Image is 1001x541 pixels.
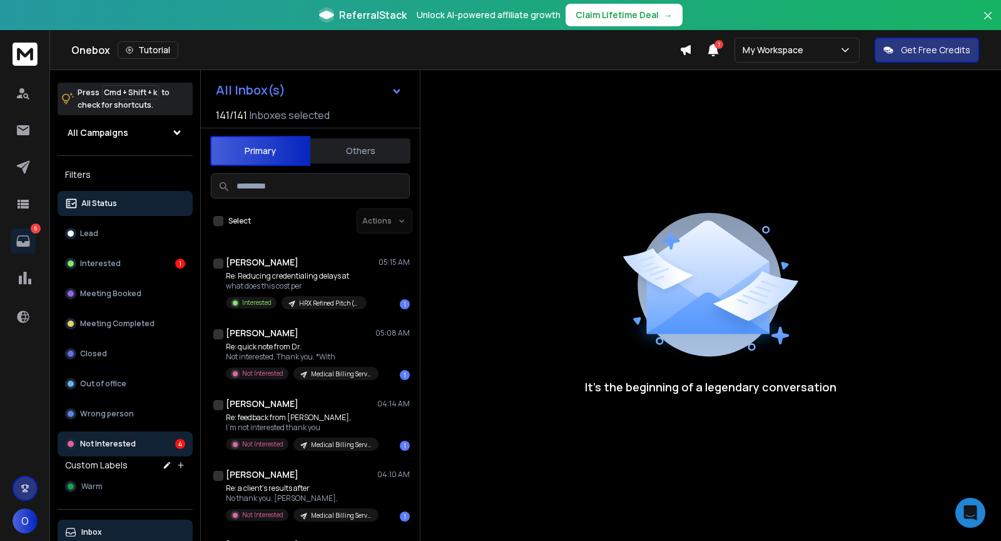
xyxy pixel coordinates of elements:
[210,136,310,166] button: Primary
[102,85,159,100] span: Cmd + Shift + k
[216,84,285,96] h1: All Inbox(s)
[226,342,376,352] p: Re: quick note from Dr.
[58,166,193,183] h3: Filters
[242,440,283,449] p: Not Interested
[250,108,330,123] h3: Inboxes selected
[80,349,107,359] p: Closed
[58,281,193,306] button: Meeting Booked
[379,257,410,267] p: 05:15 AM
[175,259,185,269] div: 1
[664,9,673,21] span: →
[58,311,193,336] button: Meeting Completed
[226,281,367,291] p: what does this cost per
[585,378,836,396] p: It’s the beginning of a legendary conversation
[226,256,298,269] h1: [PERSON_NAME]
[226,493,376,503] p: No thank you. [PERSON_NAME],
[400,441,410,451] div: 1
[58,474,193,499] button: Warm
[11,229,36,254] a: 5
[58,120,193,145] button: All Campaigns
[58,371,193,396] button: Out of office
[980,8,996,38] button: Close banner
[58,191,193,216] button: All Status
[80,319,155,329] p: Meeting Completed
[242,298,272,307] p: Interested
[226,483,376,493] p: Re: a client’s results after
[955,498,985,528] div: Open Intercom Messenger
[80,289,141,299] p: Meeting Booked
[242,369,283,378] p: Not Interested
[58,341,193,366] button: Closed
[377,470,410,480] p: 04:10 AM
[226,352,376,362] p: Not interested, Thank you. *With
[216,108,247,123] span: 141 / 141
[566,4,683,26] button: Claim Lifetime Deal→
[80,379,126,389] p: Out of office
[58,221,193,246] button: Lead
[175,439,185,449] div: 4
[226,327,298,339] h1: [PERSON_NAME]
[81,198,117,209] p: All Status
[81,482,103,492] span: Warm
[901,44,970,56] p: Get Free Credits
[226,413,376,423] p: Re: feedback from [PERSON_NAME],
[80,439,136,449] p: Not Interested
[58,431,193,456] button: Not Interested4
[242,510,283,520] p: Not Interested
[118,41,178,59] button: Tutorial
[206,78,412,103] button: All Inbox(s)
[58,251,193,276] button: Interested1
[80,409,134,419] p: Wrong person
[226,468,298,481] h1: [PERSON_NAME]
[375,328,410,338] p: 05:08 AM
[743,44,808,56] p: My Workspace
[400,299,410,309] div: 1
[311,511,371,520] p: Medical Billing Services (V2- Correct with Same ICP)
[226,271,367,281] p: Re: Reducing credentialing delays at
[80,229,98,239] p: Lead
[226,423,376,433] p: I’m not interested thank you
[875,38,979,63] button: Get Free Credits
[58,401,193,426] button: Wrong person
[311,440,371,450] p: Medical Billing Services (V2- Correct with Same ICP)
[31,224,41,234] p: 5
[299,299,359,308] p: HRX Refined Pitch (Oct) - Final
[417,9,561,21] p: Unlock AI-powered affiliate growth
[68,126,128,139] h1: All Campaigns
[71,41,679,59] div: Onebox
[65,459,128,471] h3: Custom Labels
[13,508,38,533] button: O
[339,8,407,23] span: ReferralStack
[310,137,410,165] button: Others
[81,527,102,537] p: Inbox
[714,40,723,49] span: 1
[311,369,371,379] p: Medical Billing Services (V2- Correct with Same ICP)
[78,86,170,111] p: Press to check for shortcuts.
[80,259,121,269] p: Interested
[400,512,410,522] div: 1
[226,398,298,410] h1: [PERSON_NAME]
[377,399,410,409] p: 04:14 AM
[400,370,410,380] div: 1
[228,216,251,226] label: Select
